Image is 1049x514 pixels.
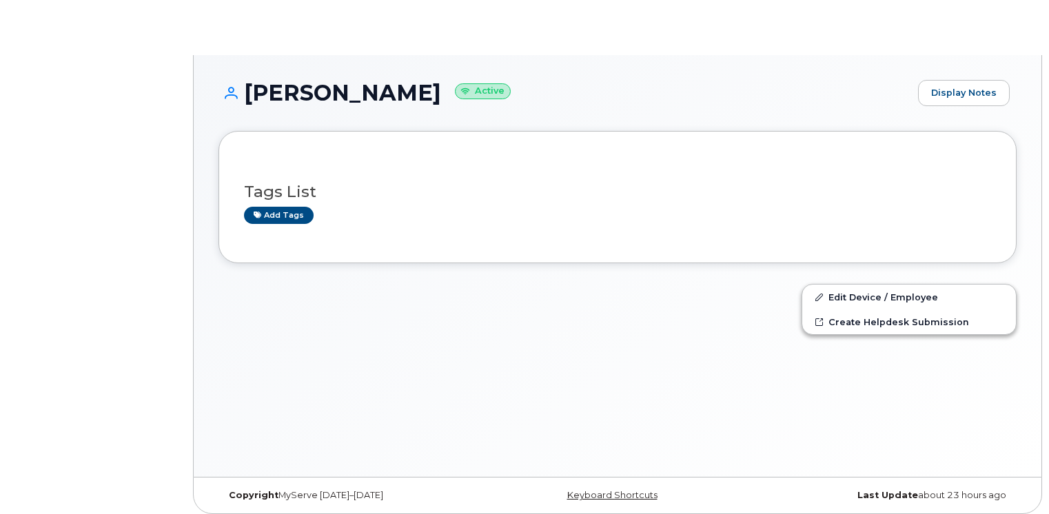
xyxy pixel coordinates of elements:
[455,83,511,99] small: Active
[244,207,314,224] a: Add tags
[229,490,278,500] strong: Copyright
[218,81,911,105] h1: [PERSON_NAME]
[802,309,1016,334] a: Create Helpdesk Submission
[918,80,1010,106] a: Display Notes
[751,490,1017,501] div: about 23 hours ago
[802,285,1016,309] a: Edit Device / Employee
[857,490,918,500] strong: Last Update
[567,490,658,500] a: Keyboard Shortcuts
[244,183,991,201] h3: Tags List
[218,490,485,501] div: MyServe [DATE]–[DATE]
